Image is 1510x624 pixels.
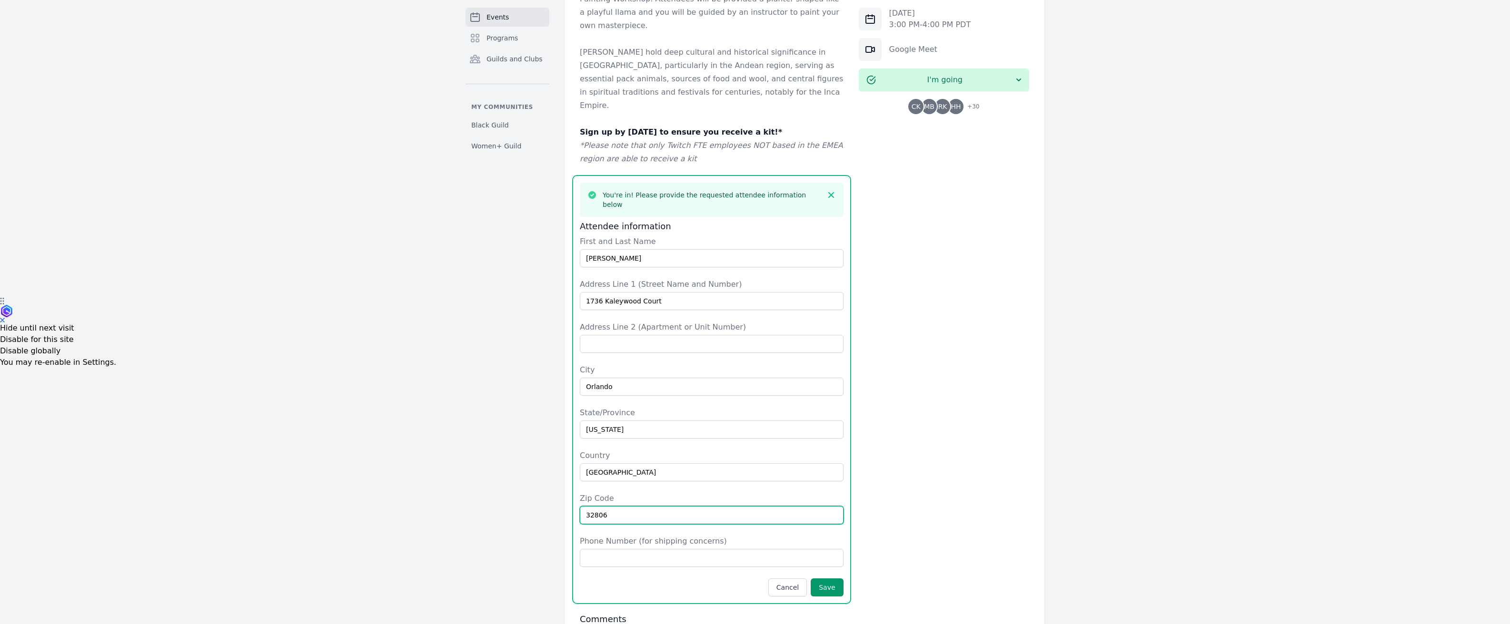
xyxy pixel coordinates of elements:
[580,279,844,290] label: Address Line 1 (Street Name and Number)
[580,127,782,136] strong: Sign up by [DATE] to ensure you receive a kit!*
[889,19,971,30] p: 3:00 PM - 4:00 PM PDT
[924,103,934,110] span: MB
[876,74,1014,86] span: I'm going
[889,45,937,54] a: Google Meet
[487,12,509,22] span: Events
[951,103,961,110] span: HH
[580,364,844,376] label: City
[859,68,1029,91] button: I'm going
[580,407,844,419] label: State/Province
[811,578,843,596] button: Save
[580,450,844,461] label: Country
[580,322,844,333] label: Address Line 2 (Apartment or Unit Number)
[580,536,844,547] label: Phone Number (for shipping concerns)
[938,103,947,110] span: RK
[962,101,979,114] span: + 30
[580,221,844,232] h3: Attendee information
[912,103,921,110] span: CK
[466,8,549,27] a: Events
[580,141,843,163] em: *Please note that only Twitch FTE employees NOT based in the EMEA region are able to receive a kit
[487,33,518,43] span: Programs
[603,190,821,209] h3: You're in! Please provide the requested attendee information below
[471,141,521,151] span: Women+ Guild
[466,49,549,68] a: Guilds and Clubs
[471,120,509,130] span: Black Guild
[889,8,971,19] p: [DATE]
[487,54,543,64] span: Guilds and Clubs
[580,236,844,247] label: First and Last Name
[466,137,549,155] a: Women+ Guild
[466,8,549,155] nav: Sidebar
[580,46,844,112] p: [PERSON_NAME] hold deep cultural and historical significance in [GEOGRAPHIC_DATA], particularly i...
[466,103,549,111] p: My communities
[580,493,844,504] label: Zip Code
[466,117,549,134] a: Black Guild
[466,29,549,48] a: Programs
[768,578,807,596] button: Cancel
